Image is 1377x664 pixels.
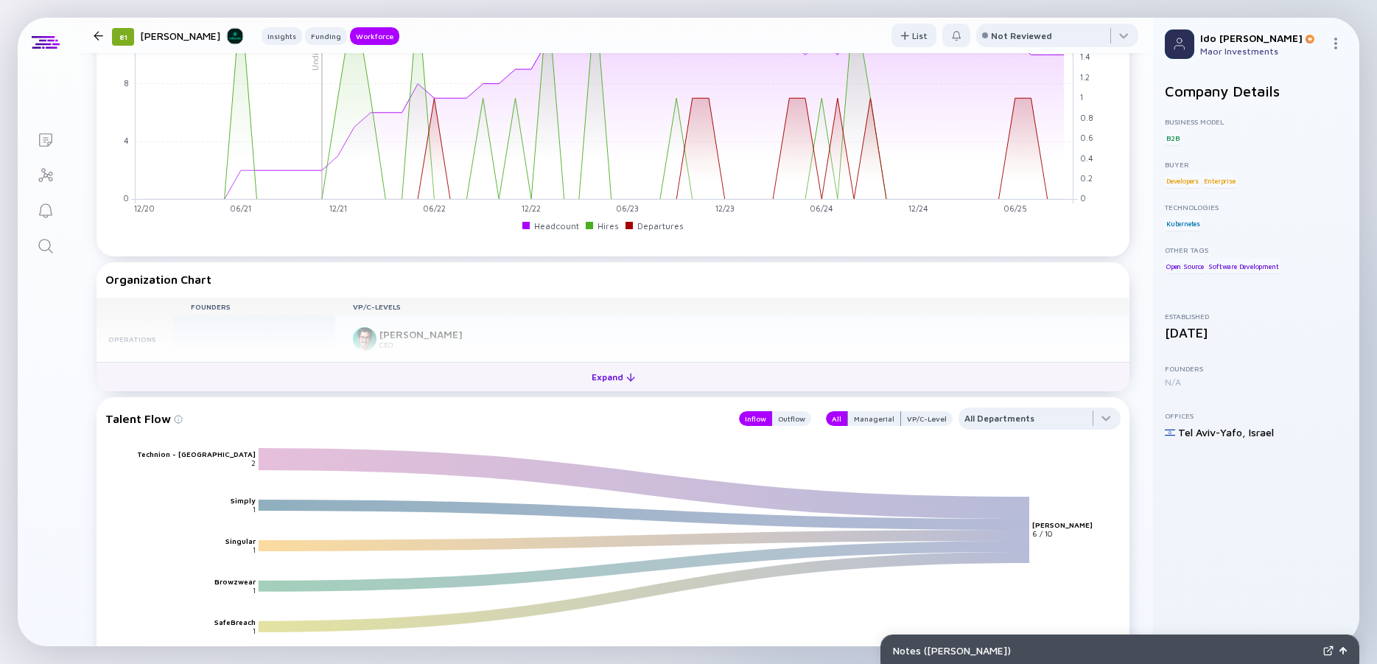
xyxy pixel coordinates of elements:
tspan: 1 [1080,92,1083,102]
text: 1 [253,626,256,635]
div: Organization Chart [105,273,1121,286]
div: Open Source [1165,259,1205,273]
text: Browzwear [214,577,256,586]
div: Established [1165,312,1348,321]
a: Lists [18,121,73,156]
tspan: 12/20 [134,203,155,213]
div: N/A [1165,377,1348,388]
div: Other Tags [1165,245,1348,254]
div: Software Development [1207,259,1280,273]
div: Developers [1165,173,1200,188]
tspan: 12/22 [522,203,541,213]
div: Managerial [848,411,900,426]
a: Reminders [18,192,73,227]
tspan: 12/23 [715,203,735,213]
tspan: 12/24 [908,203,928,213]
tspan: 0 [1080,193,1086,203]
tspan: 0.4 [1080,153,1093,162]
text: 2 [251,458,256,467]
text: Simply [231,496,256,505]
tspan: 0.8 [1080,112,1093,122]
h2: Company Details [1165,83,1348,99]
button: VP/C-Level [901,411,953,426]
div: Funding [305,29,347,43]
tspan: 0 [123,193,129,203]
button: Outflow [772,411,811,426]
tspan: 06/21 [230,203,251,213]
div: Expand [583,366,644,388]
button: All [826,411,847,426]
div: Workforce [350,29,399,43]
img: Profile Picture [1165,29,1194,59]
text: 1 [253,586,256,595]
div: Israel [1249,426,1274,438]
tspan: 1.4 [1080,52,1090,61]
tspan: 1.2 [1080,72,1090,82]
tspan: 4 [124,136,129,145]
div: Business Model [1165,117,1348,126]
div: Tel Aviv-Yafo , [1178,426,1246,438]
button: Inflow [739,411,772,426]
text: 1 [253,545,256,554]
tspan: 0.6 [1080,133,1093,142]
div: Maor Investments [1200,46,1324,57]
div: Buyer [1165,160,1348,169]
text: Technion - [GEOGRAPHIC_DATA] [137,450,256,458]
tspan: 12/21 [329,203,347,213]
text: 6 / 10 [1033,529,1053,538]
div: [PERSON_NAME] [140,27,244,45]
div: Kubernetes [1165,216,1202,231]
button: Insights [262,27,302,45]
tspan: 8 [124,77,129,87]
button: Funding [305,27,347,45]
div: Notes ( [PERSON_NAME] ) [893,644,1317,657]
tspan: 06/24 [810,203,833,213]
text: [PERSON_NAME] [1033,520,1093,529]
div: 81 [112,28,134,46]
tspan: 0.2 [1080,173,1093,183]
div: [DATE] [1165,325,1348,340]
img: Menu [1330,38,1342,49]
button: List [891,24,936,47]
div: Founders [1165,364,1348,373]
div: Enterprise [1202,173,1237,188]
button: Managerial [847,411,901,426]
tspan: 06/23 [616,203,639,213]
button: Workforce [350,27,399,45]
img: Israel Flag [1165,427,1175,438]
div: Offices [1165,411,1348,420]
button: Expand [97,362,1129,391]
a: Investor Map [18,156,73,192]
div: B2B [1165,130,1180,145]
div: Not Reviewed [991,30,1052,41]
text: Singular [225,537,256,545]
div: Talent Flow [105,408,724,430]
img: Expand Notes [1323,646,1334,656]
text: SafeBreach [214,618,256,626]
div: Ido [PERSON_NAME] [1200,32,1324,44]
div: Technologies [1165,203,1348,212]
a: Search [18,227,73,262]
tspan: 06/25 [1003,203,1027,213]
text: 1 [253,505,256,514]
div: Insights [262,29,302,43]
img: Open Notes [1339,647,1347,654]
tspan: 06/22 [423,203,446,213]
